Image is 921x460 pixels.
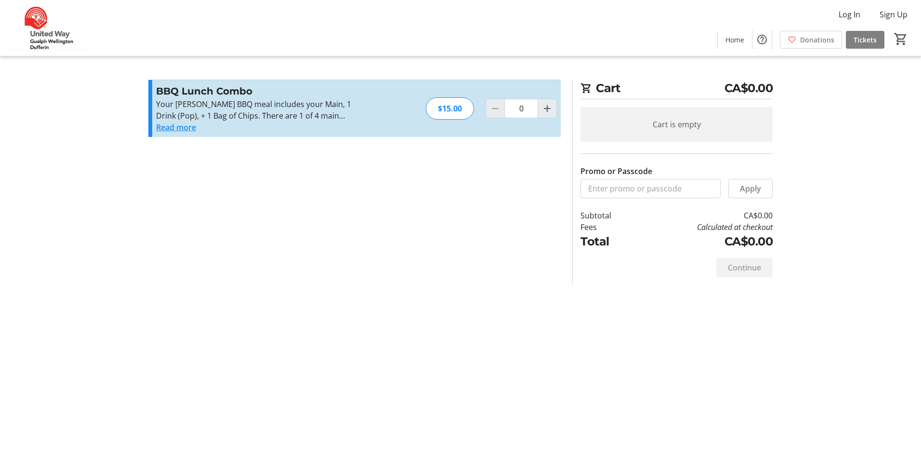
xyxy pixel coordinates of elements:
span: Donations [800,35,834,45]
button: Log In [831,7,868,22]
td: CA$0.00 [636,210,773,221]
button: Read more [156,122,196,133]
p: Your [PERSON_NAME] BBQ meal includes your Main, 1 Drink (Pop), + 1 Bag of Chips. There are 1 of 4... [156,98,367,122]
a: Donations [780,31,842,49]
span: Log In [839,9,860,20]
button: Sign Up [872,7,915,22]
span: CA$0.00 [724,80,773,97]
span: Home [725,35,744,45]
td: Calculated at checkout [636,221,773,233]
button: Cart [892,30,909,48]
td: Fees [580,221,636,233]
span: Sign Up [880,9,908,20]
label: Promo or Passcode [580,165,652,177]
input: BBQ Lunch Combo Quantity [504,99,538,118]
input: Enter promo or passcode [580,179,721,198]
div: $15.00 [426,97,474,120]
button: Apply [728,179,773,198]
a: Tickets [846,31,884,49]
td: Total [580,233,636,250]
td: Subtotal [580,210,636,221]
span: Apply [740,183,761,194]
td: CA$0.00 [636,233,773,250]
button: Increment by one [538,99,556,118]
img: United Way Guelph Wellington Dufferin's Logo [6,4,92,52]
h3: BBQ Lunch Combo [156,84,367,98]
button: Help [752,30,772,49]
a: Home [718,31,752,49]
div: Cart is empty [580,107,773,142]
h2: Cart [580,80,773,99]
span: Tickets [854,35,877,45]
